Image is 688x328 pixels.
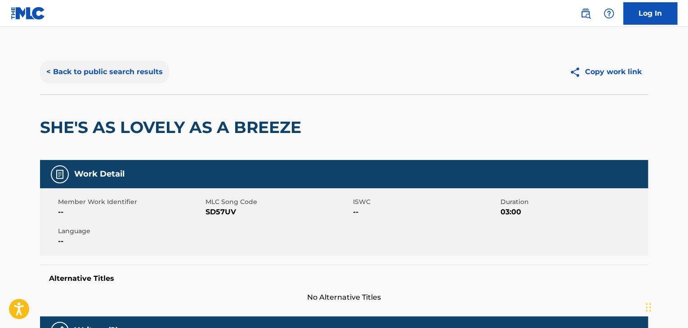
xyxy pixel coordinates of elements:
a: Public Search [576,4,594,22]
h5: Work Detail [74,169,125,179]
span: -- [58,207,203,217]
img: Work Detail [54,169,65,180]
iframe: Chat Widget [643,285,688,328]
span: ISWC [353,197,498,207]
span: Duration [500,197,646,207]
a: Log In [623,2,677,25]
h5: Alternative Titles [49,274,639,283]
button: Copy work link [563,61,648,83]
div: Drag [646,294,651,321]
img: search [580,8,591,19]
span: -- [58,236,203,247]
img: MLC Logo [11,7,45,20]
button: < Back to public search results [40,61,169,83]
span: Language [58,226,203,236]
span: SD57UV [206,207,351,217]
span: -- [353,207,498,217]
span: Member Work Identifier [58,197,203,207]
span: No Alternative Titles [40,292,648,303]
div: Help [600,4,618,22]
h2: SHE'S AS LOVELY AS A BREEZE [40,117,306,137]
span: 03:00 [500,207,646,217]
img: help [603,8,614,19]
img: Copy work link [569,66,585,78]
span: MLC Song Code [206,197,351,207]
